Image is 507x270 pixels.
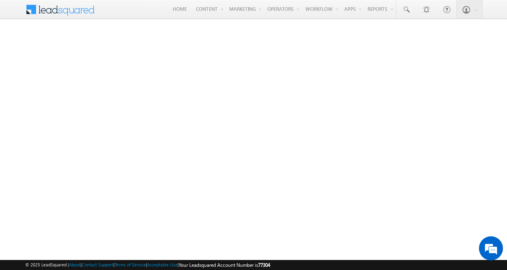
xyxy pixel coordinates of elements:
[25,261,270,269] span: © 2025 LeadSquared | | | | |
[179,262,270,268] span: Your Leadsquared Account Number is
[69,262,81,267] a: About
[258,262,270,268] span: 77304
[82,262,113,267] a: Contact Support
[147,262,178,267] a: Acceptable Use
[115,262,146,267] a: Terms of Service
